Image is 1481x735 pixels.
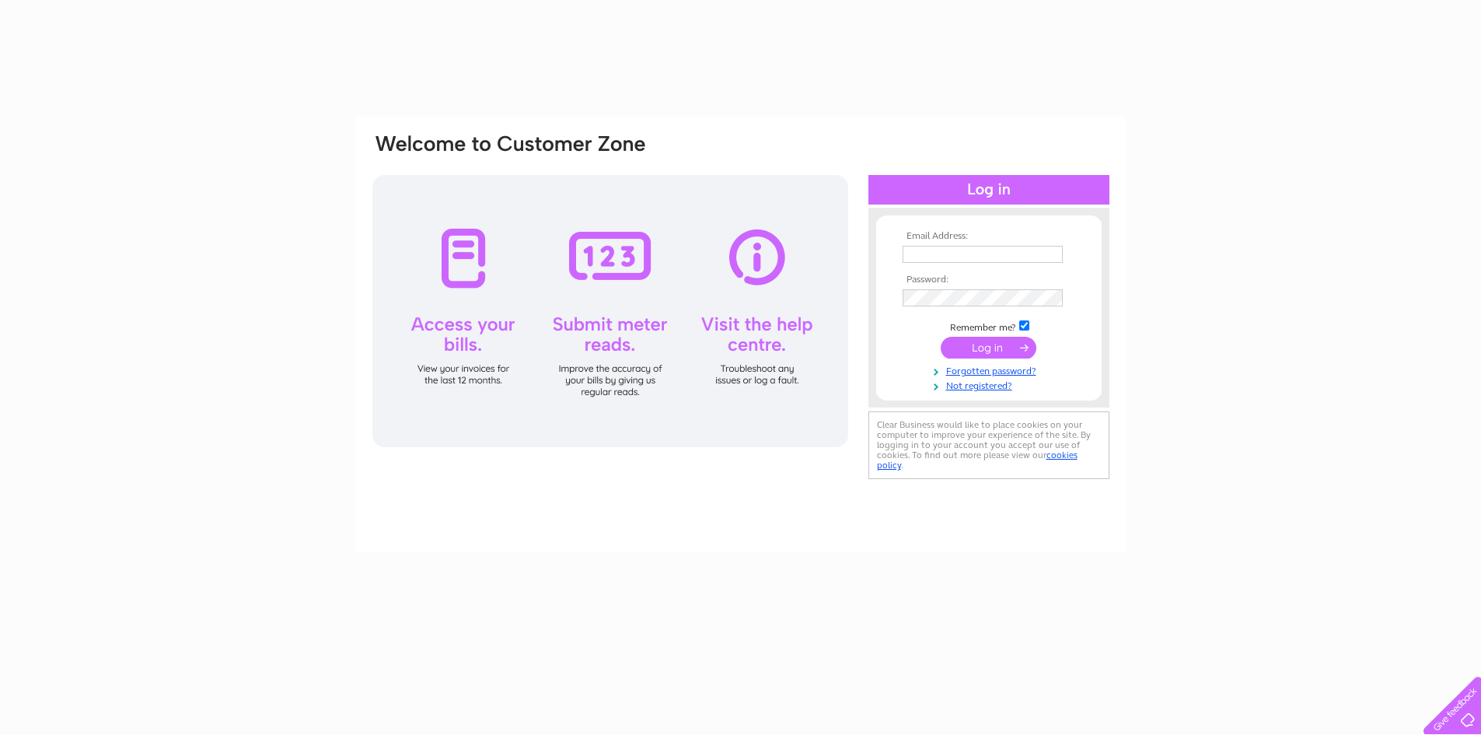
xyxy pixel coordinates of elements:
[941,337,1036,359] input: Submit
[899,231,1079,242] th: Email Address:
[899,318,1079,334] td: Remember me?
[899,275,1079,285] th: Password:
[903,362,1079,377] a: Forgotten password?
[877,450,1078,471] a: cookies policy
[903,377,1079,392] a: Not registered?
[868,411,1109,479] div: Clear Business would like to place cookies on your computer to improve your experience of the sit...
